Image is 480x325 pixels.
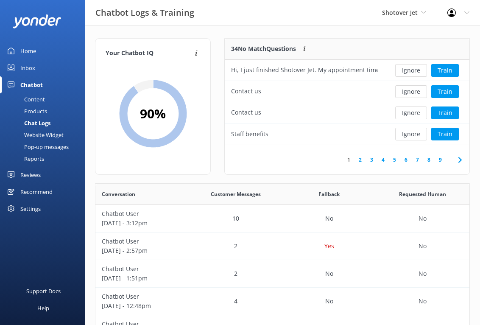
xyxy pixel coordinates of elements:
div: Support Docs [26,283,61,300]
button: Train [431,85,459,98]
div: grid [225,60,469,145]
div: Hi, I just finished Shotover Jet. My appointment time is 2:15pm [231,65,378,75]
div: Staff benefits [231,129,268,139]
p: No [419,241,427,251]
a: 4 [377,156,389,164]
p: Chatbot User [102,209,183,219]
div: Inbox [20,59,35,76]
div: Settings [20,200,41,217]
button: Ignore [395,85,427,98]
div: Home [20,42,36,59]
p: Chatbot User [102,237,183,246]
button: Train [431,106,459,119]
p: 2 [234,269,237,278]
div: row [225,123,469,145]
h2: 90 % [140,104,166,124]
p: No [325,297,333,306]
span: Conversation [102,190,135,198]
h3: Chatbot Logs & Training [95,6,194,20]
a: Content [5,93,85,105]
a: 9 [435,156,446,164]
p: [DATE] - 2:57pm [102,246,183,255]
a: 6 [400,156,412,164]
div: Website Widget [5,129,64,141]
a: 5 [389,156,400,164]
p: Chatbot User [102,292,183,301]
a: 7 [412,156,423,164]
p: No [419,297,427,306]
a: Reports [5,153,85,165]
div: Reviews [20,166,41,183]
div: row [95,205,469,233]
div: Chatbot [20,76,43,93]
a: Website Widget [5,129,85,141]
span: Fallback [318,190,340,198]
div: Products [5,105,47,117]
div: Content [5,93,45,105]
button: Ignore [395,128,427,140]
div: Reports [5,153,44,165]
div: Help [37,300,49,317]
a: Chat Logs [5,117,85,129]
h4: Your Chatbot IQ [106,49,193,58]
p: No [325,214,333,223]
button: Train [431,64,459,77]
button: Ignore [395,106,427,119]
span: Customer Messages [211,190,261,198]
p: Yes [324,241,334,251]
a: 3 [366,156,377,164]
span: Shotover Jet [382,8,418,17]
div: row [95,233,469,260]
div: row [95,260,469,288]
div: Contact us [231,108,261,117]
p: [DATE] - 12:48pm [102,301,183,311]
p: No [419,214,427,223]
div: row [225,81,469,102]
div: row [95,288,469,315]
button: Ignore [395,64,427,77]
a: 1 [343,156,354,164]
p: [DATE] - 3:12pm [102,219,183,228]
p: Chatbot User [102,264,183,274]
img: yonder-white-logo.png [13,14,61,28]
div: row [225,60,469,81]
div: Contact us [231,87,261,96]
a: 2 [354,156,366,164]
button: Train [431,128,459,140]
p: No [325,269,333,278]
a: 8 [423,156,435,164]
div: Pop-up messages [5,141,69,153]
p: [DATE] - 1:51pm [102,274,183,283]
p: 34 No Match Questions [231,44,296,53]
p: 10 [232,214,239,223]
p: 4 [234,297,237,306]
span: Requested Human [399,190,446,198]
div: Chat Logs [5,117,50,129]
p: 2 [234,241,237,251]
p: No [419,269,427,278]
div: Recommend [20,183,53,200]
div: row [225,102,469,123]
a: Products [5,105,85,117]
a: Pop-up messages [5,141,85,153]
